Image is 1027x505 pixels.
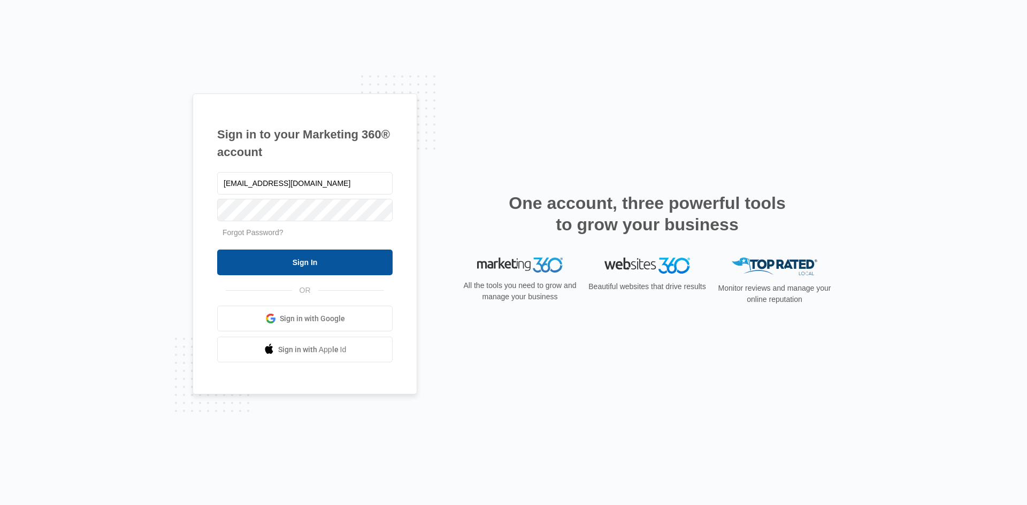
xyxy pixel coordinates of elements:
h1: Sign in to your Marketing 360® account [217,126,393,161]
h2: One account, three powerful tools to grow your business [505,192,789,235]
input: Sign In [217,250,393,275]
p: All the tools you need to grow and manage your business [460,280,580,302]
img: Marketing 360 [477,258,563,273]
img: Websites 360 [604,258,690,273]
a: Sign in with Google [217,306,393,331]
p: Beautiful websites that drive results [587,281,707,292]
span: Sign in with Google [280,313,345,324]
p: Monitor reviews and manage your online reputation [715,283,834,305]
span: OR [292,285,318,296]
a: Sign in with Apple Id [217,337,393,362]
span: Sign in with Apple Id [278,344,347,355]
img: Top Rated Local [732,258,817,275]
a: Forgot Password? [223,228,283,237]
input: Email [217,172,393,195]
